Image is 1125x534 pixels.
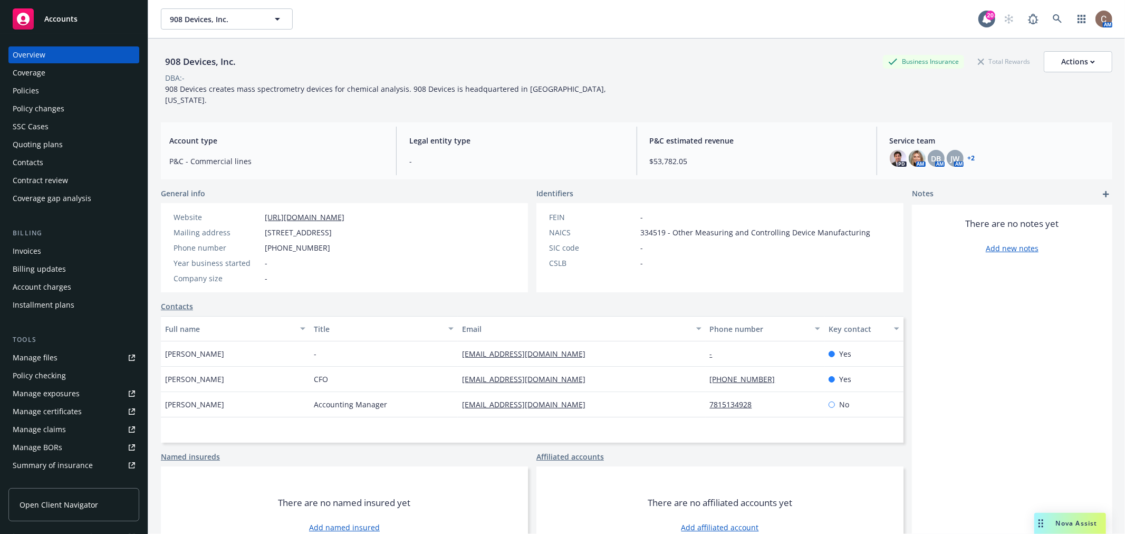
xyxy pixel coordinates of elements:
button: 908 Devices, Inc. [161,8,293,30]
img: photo [1095,11,1112,27]
a: Manage exposures [8,385,139,402]
span: - [314,348,316,359]
span: - [640,258,643,269]
span: 334519 - Other Measuring and Controlling Device Manufacturing [640,227,870,238]
a: +2 [968,155,975,161]
div: Manage BORs [13,439,62,456]
a: [URL][DOMAIN_NAME] [265,212,344,222]
div: Phone number [174,242,261,253]
a: Add named insured [309,522,380,533]
div: Coverage gap analysis [13,190,91,207]
div: Coverage [13,64,45,81]
a: Contacts [161,301,193,312]
div: 20 [986,11,995,20]
a: Named insureds [161,451,220,462]
a: Coverage [8,64,139,81]
button: Full name [161,316,310,341]
a: Manage claims [8,421,139,438]
a: [EMAIL_ADDRESS][DOMAIN_NAME] [462,399,594,409]
div: Website [174,212,261,223]
div: Key contact [829,323,888,335]
div: Tools [8,335,139,345]
a: [PHONE_NUMBER] [710,374,784,384]
div: Full name [165,323,294,335]
span: [STREET_ADDRESS] [265,227,332,238]
div: Policies [13,82,39,99]
span: Accounting Manager [314,399,387,410]
span: Nova Assist [1056,519,1098,528]
div: Billing [8,228,139,239]
span: Open Client Navigator [20,499,98,510]
span: Notes [912,188,934,201]
div: Manage claims [13,421,66,438]
span: [PERSON_NAME] [165,374,224,385]
a: Policies [8,82,139,99]
a: Search [1047,8,1068,30]
span: - [265,258,267,269]
button: Actions [1044,51,1112,72]
div: 908 Devices, Inc. [161,55,240,69]
div: Policy AI ingestions [13,475,80,492]
div: Policy changes [13,100,64,117]
button: Email [458,316,705,341]
button: Key contact [824,316,903,341]
button: Title [310,316,458,341]
a: 7815134928 [710,399,761,409]
span: Account type [169,135,383,146]
span: [PERSON_NAME] [165,399,224,410]
img: photo [909,150,926,167]
div: Manage files [13,349,57,366]
div: Contract review [13,172,68,189]
span: JW [950,153,959,164]
a: Affiliated accounts [536,451,604,462]
span: DB [931,153,941,164]
a: Account charges [8,279,139,295]
a: - [710,349,721,359]
span: P&C estimated revenue [650,135,864,146]
span: There are no notes yet [966,217,1059,230]
div: Manage exposures [13,385,80,402]
a: Coverage gap analysis [8,190,139,207]
div: Contacts [13,154,43,171]
span: - [409,156,623,167]
span: General info [161,188,205,199]
span: 908 Devices, Inc. [170,14,261,25]
span: There are no affiliated accounts yet [648,497,792,509]
a: Manage BORs [8,439,139,456]
div: Email [462,323,689,335]
span: Identifiers [536,188,573,199]
span: Legal entity type [409,135,623,146]
div: SSC Cases [13,118,49,135]
span: 908 Devices creates mass spectrometry devices for chemical analysis. 908 Devices is headquartered... [165,84,608,105]
span: Service team [890,135,1104,146]
a: Accounts [8,4,139,34]
span: No [839,399,849,410]
span: Yes [839,374,851,385]
div: Manage certificates [13,403,82,420]
img: photo [890,150,907,167]
div: Company size [174,273,261,284]
a: add [1100,188,1112,201]
a: Manage certificates [8,403,139,420]
a: Overview [8,46,139,63]
span: - [640,242,643,253]
a: [EMAIL_ADDRESS][DOMAIN_NAME] [462,374,594,384]
a: Switch app [1071,8,1092,30]
a: Policy AI ingestions [8,475,139,492]
span: Accounts [44,15,78,23]
a: Add new notes [986,243,1039,254]
span: P&C - Commercial lines [169,156,383,167]
div: Drag to move [1034,513,1047,534]
div: FEIN [549,212,636,223]
a: Invoices [8,243,139,260]
span: [PERSON_NAME] [165,348,224,359]
div: Total Rewards [973,55,1035,68]
div: Mailing address [174,227,261,238]
a: Report a Bug [1023,8,1044,30]
a: Add affiliated account [681,522,759,533]
a: SSC Cases [8,118,139,135]
div: Phone number [710,323,809,335]
div: Business Insurance [883,55,964,68]
a: [EMAIL_ADDRESS][DOMAIN_NAME] [462,349,594,359]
